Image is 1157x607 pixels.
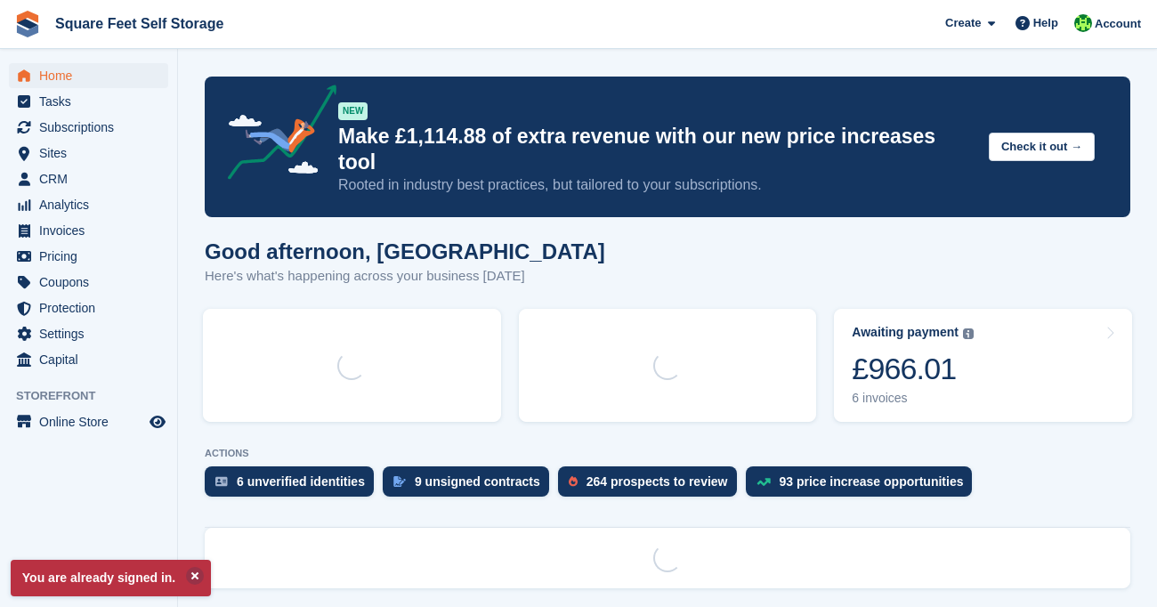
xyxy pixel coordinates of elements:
[9,244,168,269] a: menu
[11,560,211,596] p: You are already signed in.
[39,347,146,372] span: Capital
[39,166,146,191] span: CRM
[415,474,540,489] div: 9 unsigned contracts
[9,295,168,320] a: menu
[852,391,974,406] div: 6 invoices
[205,239,605,263] h1: Good afternoon, [GEOGRAPHIC_DATA]
[558,466,746,506] a: 264 prospects to review
[945,14,981,32] span: Create
[205,448,1130,459] p: ACTIONS
[338,175,975,195] p: Rooted in industry best practices, but tailored to your subscriptions.
[989,133,1095,162] button: Check it out →
[780,474,964,489] div: 93 price increase opportunities
[14,11,41,37] img: stora-icon-8386f47178a22dfd0bd8f6a31ec36ba5ce8667c1dd55bd0f319d3a0aa187defe.svg
[338,102,368,120] div: NEW
[338,124,975,175] p: Make £1,114.88 of extra revenue with our new price increases tool
[39,89,146,114] span: Tasks
[383,466,558,506] a: 9 unsigned contracts
[39,244,146,269] span: Pricing
[852,351,974,387] div: £966.01
[1095,15,1141,33] span: Account
[16,387,177,405] span: Storefront
[9,89,168,114] a: menu
[587,474,728,489] div: 264 prospects to review
[39,295,146,320] span: Protection
[215,476,228,487] img: verify_identity-adf6edd0f0f0b5bbfe63781bf79b02c33cf7c696d77639b501bdc392416b5a36.svg
[9,192,168,217] a: menu
[852,325,959,340] div: Awaiting payment
[9,115,168,140] a: menu
[213,85,337,186] img: price-adjustments-announcement-icon-8257ccfd72463d97f412b2fc003d46551f7dbcb40ab6d574587a9cd5c0d94...
[39,192,146,217] span: Analytics
[746,466,982,506] a: 93 price increase opportunities
[237,474,365,489] div: 6 unverified identities
[834,309,1132,422] a: Awaiting payment £966.01 6 invoices
[205,466,383,506] a: 6 unverified identities
[39,141,146,166] span: Sites
[1074,14,1092,32] img: Lorraine Cassidy
[205,266,605,287] p: Here's what's happening across your business [DATE]
[39,409,146,434] span: Online Store
[9,218,168,243] a: menu
[39,270,146,295] span: Coupons
[9,409,168,434] a: menu
[569,476,578,487] img: prospect-51fa495bee0391a8d652442698ab0144808aea92771e9ea1ae160a38d050c398.svg
[9,270,168,295] a: menu
[147,411,168,433] a: Preview store
[39,321,146,346] span: Settings
[963,328,974,339] img: icon-info-grey-7440780725fd019a000dd9b08b2336e03edf1995a4989e88bcd33f0948082b44.svg
[9,321,168,346] a: menu
[39,115,146,140] span: Subscriptions
[9,141,168,166] a: menu
[39,218,146,243] span: Invoices
[1033,14,1058,32] span: Help
[393,476,406,487] img: contract_signature_icon-13c848040528278c33f63329250d36e43548de30e8caae1d1a13099fd9432cc5.svg
[48,9,231,38] a: Square Feet Self Storage
[39,63,146,88] span: Home
[9,63,168,88] a: menu
[756,478,771,486] img: price_increase_opportunities-93ffe204e8149a01c8c9dc8f82e8f89637d9d84a8eef4429ea346261dce0b2c0.svg
[9,347,168,372] a: menu
[9,166,168,191] a: menu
